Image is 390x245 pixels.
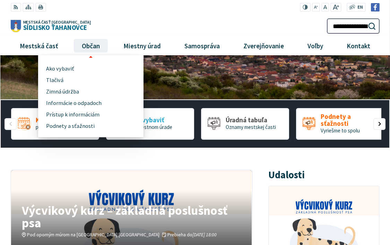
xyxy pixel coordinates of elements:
div: 3 / 5 [201,108,289,140]
span: Mestská časť [GEOGRAPHIC_DATA] [23,20,90,24]
button: Nastaviť pôvodnú veľkosť písma [321,3,329,12]
button: Zväčšiť veľkosť písma [330,3,341,12]
span: plánované podujatia [36,124,81,130]
span: Zimná údržba [46,86,79,98]
a: Kontakt [338,36,380,55]
a: Miestny úrad [114,36,170,55]
h4: Výcvikový kurz – základná poslušnosť psa [22,204,241,229]
a: Informácie o odpadoch [46,98,136,109]
div: Nasledujúci slajd [373,118,385,130]
a: Zverejňovanie [234,36,293,55]
span: Tlačivá [46,75,63,86]
span: Úradná tabuľa [226,116,276,124]
button: Zmenšiť veľkosť písma [312,3,320,12]
h3: Udalosti [268,170,305,180]
span: Mestská časť [17,36,61,55]
img: Prejsť na domovskú stránku [10,20,21,32]
span: Voľby [305,36,326,55]
a: Ako vybaviť na miestnom úrade [106,108,194,140]
span: Kalendár udalostí [36,116,88,124]
span: Informácie o odpadoch [46,98,102,109]
a: Občan [72,36,109,55]
div: Predošlý slajd [5,118,16,130]
span: Kontakt [344,36,373,55]
a: EN [355,4,365,11]
h1: Sídlisko Ťahanovce [21,20,90,31]
a: Prístup k informáciám [46,109,136,120]
a: Samospráva [175,36,229,55]
img: Prejsť na Facebook stránku [371,3,380,12]
a: Logo Sídlisko Ťahanovce, prejsť na domovskú stránku. [10,20,90,32]
a: Zimná údržba [46,86,136,98]
span: Podnety a sťažnosti [321,113,378,128]
div: 4 / 5 [296,108,384,140]
a: Ako vybaviť [46,63,136,75]
span: Občan [79,36,102,55]
span: na miestnom úrade [130,124,172,130]
span: Pod oporným múrom na [GEOGRAPHIC_DATA] [GEOGRAPHIC_DATA] [27,232,159,238]
span: Samospráva [182,36,222,55]
span: Ako vybaviť [130,116,172,124]
span: Podnety a sťažnosti [46,120,95,132]
span: Miestny úrad [121,36,163,55]
em: [DATE] 18:00 [192,232,217,238]
span: Zverejňovanie [241,36,286,55]
div: 2 / 5 [106,108,194,140]
a: Voľby [298,36,332,55]
a: Tlačivá [46,75,136,86]
span: EN [357,4,363,11]
span: Oznamy mestskej časti [226,124,276,130]
a: Podnety a sťažnosti Vyriešme to spolu [296,108,384,140]
div: 1 / 5 [11,108,99,140]
span: Prebieha do [167,232,217,238]
a: Mestská časť [10,36,67,55]
a: Úradná tabuľa Oznamy mestskej časti [201,108,289,140]
span: Ako vybaviť [46,63,74,75]
a: Podnety a sťažnosti [46,120,136,132]
span: Prístup k informáciám [46,109,99,120]
span: Vyriešme to spolu [321,127,360,134]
